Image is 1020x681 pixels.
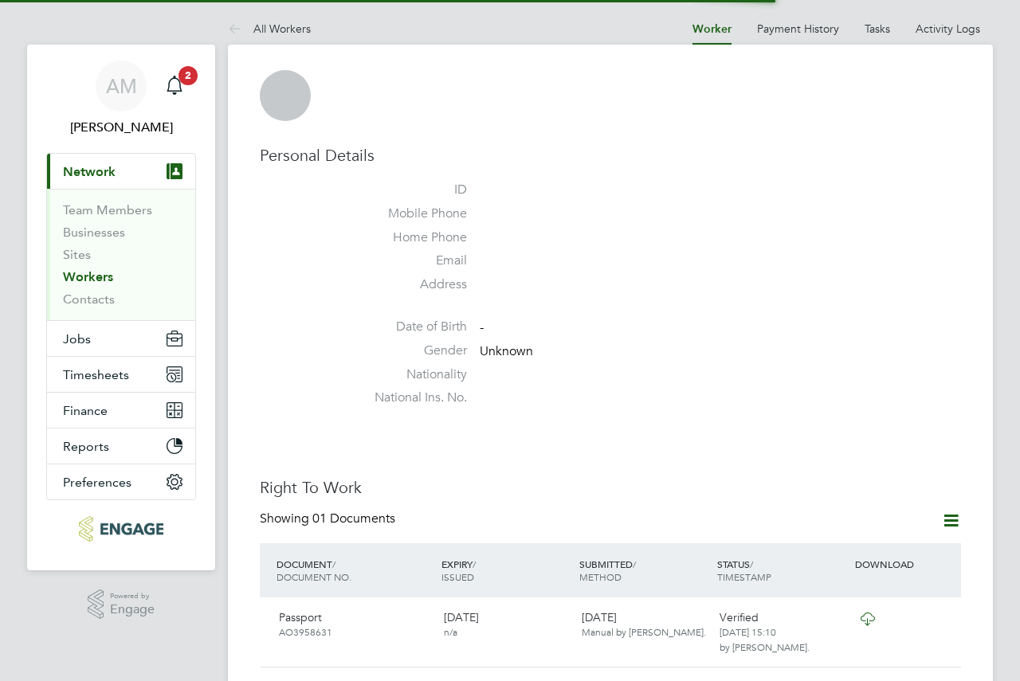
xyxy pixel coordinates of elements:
span: Manual by [PERSON_NAME]. [582,625,706,638]
a: 2 [159,61,190,112]
a: Payment History [757,22,839,36]
div: SUBMITTED [575,550,713,591]
label: Home Phone [355,229,467,246]
span: - [480,319,484,335]
h3: Personal Details [260,145,961,166]
a: AM[PERSON_NAME] [46,61,196,137]
span: Timesheets [63,367,129,382]
button: Jobs [47,321,195,356]
label: Date of Birth [355,319,467,335]
label: Nationality [355,366,467,383]
span: AM [106,76,137,96]
span: METHOD [579,570,622,583]
a: Activity Logs [916,22,980,36]
span: Andrew Murphy [46,118,196,137]
div: STATUS [713,550,851,591]
button: Finance [47,393,195,428]
span: Verified [720,610,759,624]
span: Network [63,164,116,179]
button: Preferences [47,464,195,499]
span: 2 [178,66,198,85]
span: Jobs [63,331,91,346]
span: Reports [63,439,109,454]
label: Email [355,252,467,269]
button: Timesheets [47,357,195,392]
span: ISSUED [441,570,474,583]
span: / [633,558,636,570]
label: ID [355,182,467,198]
span: n/a [444,625,457,638]
div: [DATE] [437,604,575,645]
button: Reports [47,429,195,464]
span: / [473,558,476,570]
a: Go to home page [46,516,196,542]
img: axcis-logo-retina.png [79,516,163,542]
span: Unknown [480,343,533,359]
nav: Main navigation [27,45,215,570]
div: [DATE] [575,604,713,645]
a: All Workers [228,22,311,36]
span: [DATE] 15:10 [720,625,776,638]
a: Businesses [63,225,125,240]
span: by [PERSON_NAME]. [720,640,810,653]
span: / [332,558,335,570]
div: DOCUMENT [273,550,437,591]
label: Mobile Phone [355,205,467,222]
a: Sites [63,247,91,262]
a: Contacts [63,292,115,307]
span: Preferences [63,475,131,490]
span: / [750,558,753,570]
span: 01 Documents [312,511,395,526]
a: Workers [63,269,113,284]
span: Engage [110,603,155,616]
button: Network [47,154,195,189]
div: DOWNLOAD [851,550,961,578]
span: AO3958631 [279,625,332,638]
label: Address [355,276,467,293]
a: Powered byEngage [88,589,155,620]
label: National Ins. No. [355,389,467,406]
a: Team Members [63,202,152,217]
a: Worker [692,22,732,36]
div: Network [47,189,195,320]
span: DOCUMENT NO. [277,570,351,583]
h3: Right To Work [260,477,961,498]
span: Powered by [110,589,155,603]
div: Showing [260,511,398,527]
div: Passport [273,604,437,645]
label: Gender [355,342,467,359]
span: Finance [63,403,108,418]
a: Tasks [865,22,890,36]
div: EXPIRY [437,550,575,591]
span: TIMESTAMP [717,570,771,583]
